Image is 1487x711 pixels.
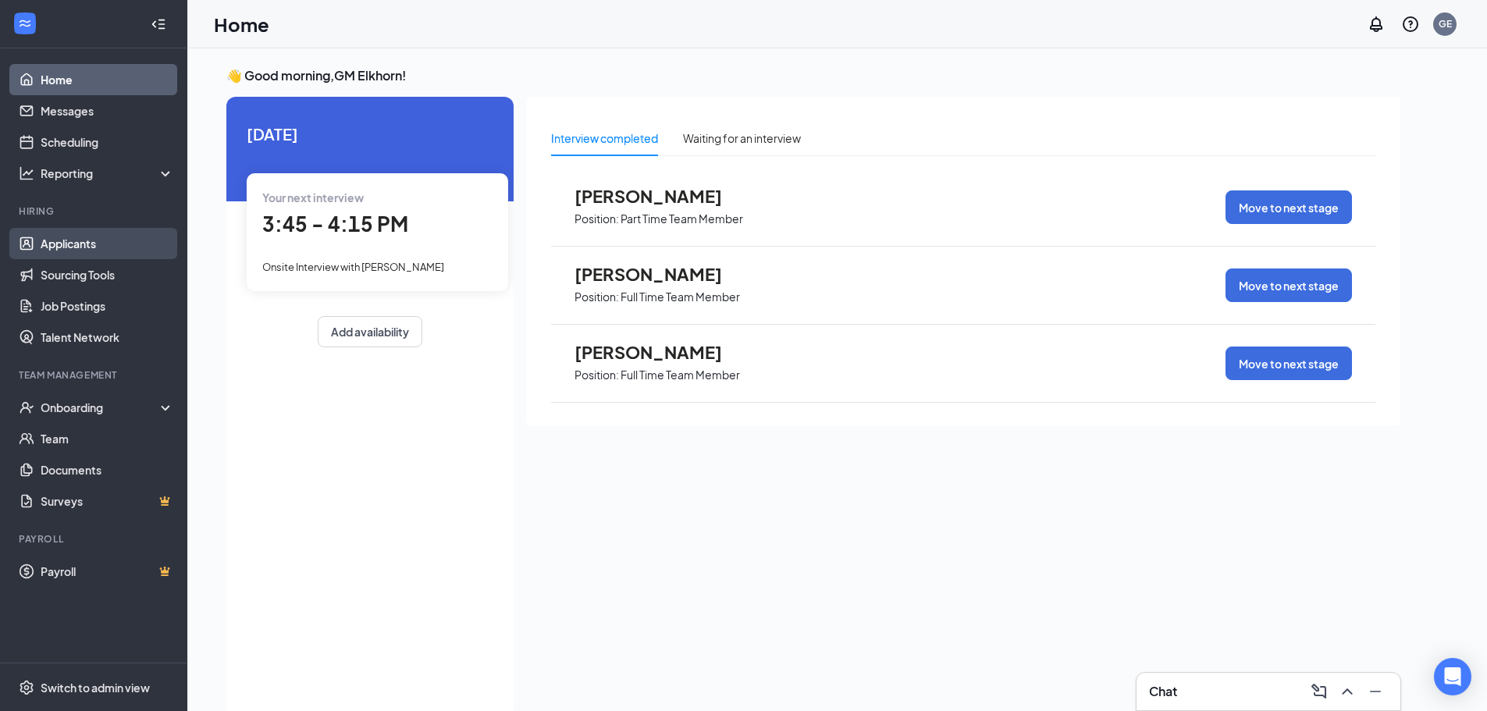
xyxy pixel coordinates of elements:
[262,190,364,204] span: Your next interview
[1434,658,1471,695] div: Open Intercom Messenger
[551,130,658,147] div: Interview completed
[41,259,174,290] a: Sourcing Tools
[1226,347,1352,380] button: Move to next stage
[1366,682,1385,701] svg: Minimize
[19,680,34,695] svg: Settings
[1310,682,1329,701] svg: ComposeMessage
[41,400,161,415] div: Onboarding
[318,316,422,347] button: Add availability
[41,556,174,587] a: PayrollCrown
[1439,17,1452,30] div: GE
[41,454,174,485] a: Documents
[247,122,493,146] span: [DATE]
[575,368,619,382] p: Position:
[575,212,619,226] p: Position:
[575,264,746,284] span: [PERSON_NAME]
[41,95,174,126] a: Messages
[151,16,166,32] svg: Collapse
[41,290,174,322] a: Job Postings
[575,342,746,362] span: [PERSON_NAME]
[683,130,801,147] div: Waiting for an interview
[41,126,174,158] a: Scheduling
[621,290,740,304] p: Full Time Team Member
[1226,190,1352,224] button: Move to next stage
[262,211,408,236] span: 3:45 - 4:15 PM
[41,165,175,181] div: Reporting
[575,186,746,206] span: [PERSON_NAME]
[262,261,444,273] span: Onsite Interview with [PERSON_NAME]
[1335,679,1360,704] button: ChevronUp
[17,16,33,31] svg: WorkstreamLogo
[575,290,619,304] p: Position:
[19,204,171,218] div: Hiring
[1363,679,1388,704] button: Minimize
[41,485,174,517] a: SurveysCrown
[41,680,150,695] div: Switch to admin view
[621,368,740,382] p: Full Time Team Member
[41,228,174,259] a: Applicants
[1338,682,1357,701] svg: ChevronUp
[41,322,174,353] a: Talent Network
[1307,679,1332,704] button: ComposeMessage
[1401,15,1420,34] svg: QuestionInfo
[1367,15,1386,34] svg: Notifications
[19,165,34,181] svg: Analysis
[41,64,174,95] a: Home
[1149,683,1177,700] h3: Chat
[19,368,171,382] div: Team Management
[214,11,269,37] h1: Home
[19,400,34,415] svg: UserCheck
[41,423,174,454] a: Team
[19,532,171,546] div: Payroll
[1226,268,1352,302] button: Move to next stage
[226,67,1400,84] h3: 👋 Good morning, GM Elkhorn !
[621,212,743,226] p: Part Time Team Member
